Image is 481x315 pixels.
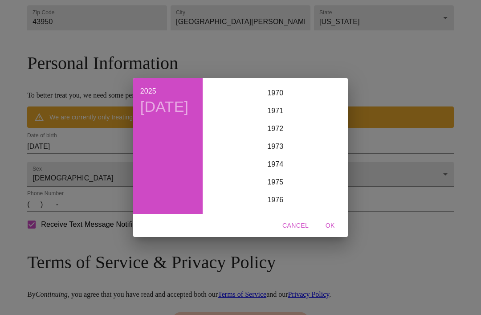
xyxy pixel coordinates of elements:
button: Cancel [279,217,312,234]
span: OK [319,220,341,231]
button: OK [316,217,344,234]
button: [DATE] [140,98,189,116]
div: 1970 [206,84,344,102]
div: 1973 [206,138,344,155]
span: Cancel [282,220,309,231]
div: 1976 [206,191,344,209]
div: 1977 [206,209,344,227]
button: 2025 [140,85,156,98]
div: 1971 [206,102,344,120]
div: 1972 [206,120,344,138]
div: 1975 [206,173,344,191]
div: 1974 [206,155,344,173]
